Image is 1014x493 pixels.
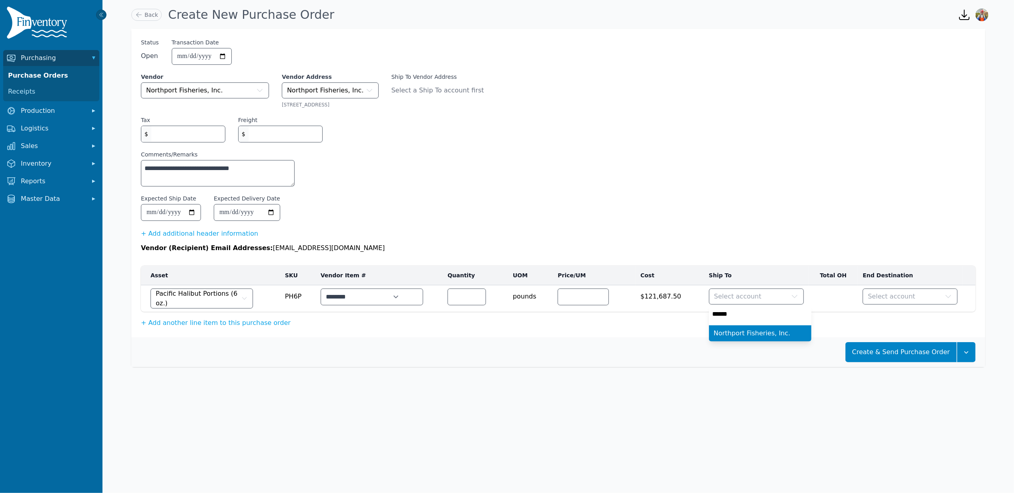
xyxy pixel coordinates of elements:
span: Logistics [21,124,85,133]
h1: Create New Purchase Order [168,8,334,22]
span: Open [141,51,159,61]
button: Northport Fisheries, Inc. [282,82,379,98]
img: Sera Wheeler [976,8,988,21]
label: Ship To Vendor Address [392,73,494,81]
a: Receipts [5,84,98,100]
button: Select account [863,289,958,305]
button: Reports [3,173,99,189]
span: Master Data [21,194,85,204]
button: + Add another line item to this purchase order [141,318,291,328]
span: [EMAIL_ADDRESS][DOMAIN_NAME] [273,244,385,252]
th: UOM [508,266,553,285]
input: Select account [709,306,811,322]
button: Pacific Halibut Portions (6 oz.) [151,289,253,309]
a: Back [131,9,162,21]
span: $ [141,126,151,142]
label: Comments/Remarks [141,150,295,158]
button: + Add additional header information [141,229,258,238]
button: Sales [3,138,99,154]
th: Quantity [443,266,508,285]
span: Sales [21,141,85,151]
div: [STREET_ADDRESS] [282,102,379,108]
span: pounds [513,289,548,301]
span: Pacific Halibut Portions (6 oz.) [156,289,239,308]
label: Tax [141,116,150,124]
label: Vendor Address [282,73,379,81]
label: Expected Delivery Date [214,194,280,202]
span: $121,687.50 [641,289,699,301]
span: Status [141,38,159,46]
label: Vendor [141,73,269,81]
button: Northport Fisheries, Inc. [141,82,269,98]
button: Select account [709,289,804,305]
label: Transaction Date [172,38,219,46]
span: Select a Ship To account first [392,86,494,95]
button: Logistics [3,120,99,136]
span: $ [239,126,249,142]
button: Create & Send Purchase Order [845,342,957,362]
span: Production [21,106,85,116]
span: Select account [868,292,915,301]
th: End Destination [858,266,962,285]
label: Freight [238,116,257,124]
th: Asset [141,266,280,285]
label: Expected Ship Date [141,194,196,202]
th: Total OH [809,266,858,285]
span: Northport Fisheries, Inc. [146,86,223,95]
img: Finventory [6,6,70,42]
th: Ship To [704,266,809,285]
span: Reports [21,176,85,186]
button: Master Data [3,191,99,207]
th: SKU [280,266,316,285]
th: Cost [636,266,704,285]
span: Inventory [21,159,85,168]
span: Select account [714,292,761,301]
a: Purchase Orders [5,68,98,84]
span: Vendor (Recipient) Email Addresses: [141,244,273,252]
button: Inventory [3,156,99,172]
span: Purchasing [21,53,85,63]
button: Production [3,103,99,119]
button: Purchasing [3,50,99,66]
span: Northport Fisheries, Inc. [287,86,364,95]
th: Price/UM [553,266,636,285]
td: PH6P [280,285,316,312]
th: Vendor Item # [316,266,443,285]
